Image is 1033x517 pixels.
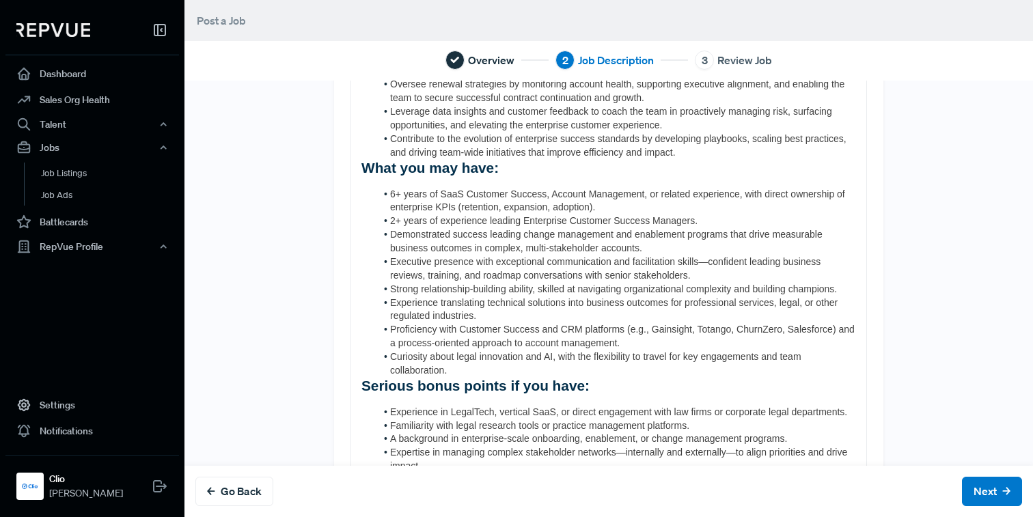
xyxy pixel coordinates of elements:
[390,215,698,226] span: 2+ years of experience leading Enterprise Customer Success Managers.
[390,351,803,376] span: Curiosity about legal innovation and AI, with the flexibility to travel for key engagements and t...
[49,486,123,501] span: [PERSON_NAME]
[390,283,837,294] span: Strong relationship-building ability, skilled at navigating organizational complexity and buildin...
[390,188,848,213] span: 6+ years of SaaS Customer Success, Account Management, or related experience, with direct ownersh...
[5,455,179,506] a: ClioClio[PERSON_NAME]
[5,136,179,159] button: Jobs
[195,477,273,506] button: Go Back
[197,14,246,27] span: Post a Job
[5,418,179,444] a: Notifications
[5,392,179,418] a: Settings
[390,433,787,444] span: A background in enterprise-scale onboarding, enablement, or change management programs.
[695,51,714,70] div: 3
[962,477,1022,506] button: Next
[5,87,179,113] a: Sales Org Health
[390,447,850,471] span: Expertise in managing complex stakeholder networks—internally and externally—to align priorities ...
[5,61,179,87] a: Dashboard
[390,406,847,417] span: Experience in LegalTech, vertical SaaS, or direct engagement with law firms or corporate legal de...
[361,160,499,176] span: What you may have:
[19,475,41,497] img: Clio
[16,23,90,37] img: RepVue
[578,52,654,68] span: Job Description
[390,229,825,253] span: Demonstrated success leading change management and enablement programs that drive measurable busi...
[468,52,514,68] span: Overview
[390,256,823,281] span: Executive presence with exceptional communication and facilitation skills—confident leading busin...
[390,420,689,431] span: Familiarity with legal research tools or practice management platforms.
[390,297,840,322] span: Experience translating technical solutions into business outcomes for professional services, lega...
[717,52,772,68] span: Review Job
[5,209,179,235] a: Battlecards
[390,133,849,158] span: Contribute to the evolution of enterprise success standards by developing playbooks, scaling best...
[49,472,123,486] strong: Clio
[390,324,857,348] span: Proficiency with Customer Success and CRM platforms (e.g., Gainsight, Totango, ChurnZero, Salesfo...
[5,235,179,258] button: RepVue Profile
[555,51,575,70] div: 2
[390,106,835,130] span: Leverage data insights and customer feedback to coach the team in proactively managing risk, surf...
[361,378,590,393] span: Serious bonus points if you have:
[24,163,197,184] a: Job Listings
[5,113,179,136] button: Talent
[24,184,197,206] a: Job Ads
